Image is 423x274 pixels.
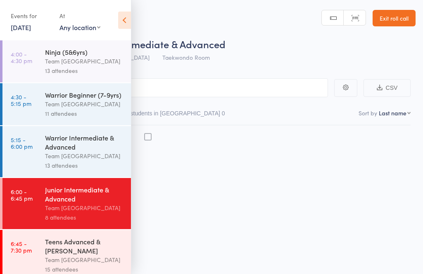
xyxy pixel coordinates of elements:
time: 6:45 - 7:30 pm [11,240,32,253]
div: 15 attendees [45,265,124,274]
a: 4:30 -5:15 pmWarrior Beginner (7-9yrs)Team [GEOGRAPHIC_DATA]11 attendees [2,83,131,125]
div: Last name [379,109,406,117]
div: 13 attendees [45,66,124,75]
div: 13 attendees [45,161,124,170]
time: 4:30 - 5:15 pm [11,94,31,107]
div: Team [GEOGRAPHIC_DATA] [45,56,124,66]
input: Search by name [12,78,328,97]
div: Warrior Beginner (7-9yrs) [45,90,124,99]
span: Junior Intermediate & Advanced [82,37,226,51]
div: Events for [11,9,51,23]
div: Team [GEOGRAPHIC_DATA] [45,203,124,213]
span: Taekwondo Room [162,53,210,61]
button: Other students in [GEOGRAPHIC_DATA]0 [114,106,225,125]
button: CSV [364,79,411,97]
div: 11 attendees [45,109,124,118]
time: 4:00 - 4:30 pm [11,51,32,64]
div: Warrior Intermediate & Advanced [45,133,124,151]
div: Team [GEOGRAPHIC_DATA] [45,99,124,109]
label: Sort by [359,109,377,117]
div: 0 [222,110,225,117]
a: 5:15 -6:00 pmWarrior Intermediate & AdvancedTeam [GEOGRAPHIC_DATA]13 attendees [2,126,131,177]
a: Exit roll call [373,10,416,26]
div: Any location [59,23,100,32]
div: 8 attendees [45,213,124,222]
a: 4:00 -4:30 pmNinja (5&6yrs)Team [GEOGRAPHIC_DATA]13 attendees [2,40,131,82]
time: 5:15 - 6:00 pm [11,136,33,150]
div: At [59,9,100,23]
div: Team [GEOGRAPHIC_DATA] [45,255,124,265]
time: 6:00 - 6:45 pm [11,188,33,201]
div: Teens Advanced & [PERSON_NAME] [45,237,124,255]
a: 6:00 -6:45 pmJunior Intermediate & AdvancedTeam [GEOGRAPHIC_DATA]8 attendees [2,178,131,229]
div: Ninja (5&6yrs) [45,47,124,56]
div: Team [GEOGRAPHIC_DATA] [45,151,124,161]
a: [DATE] [11,23,31,32]
div: Junior Intermediate & Advanced [45,185,124,203]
